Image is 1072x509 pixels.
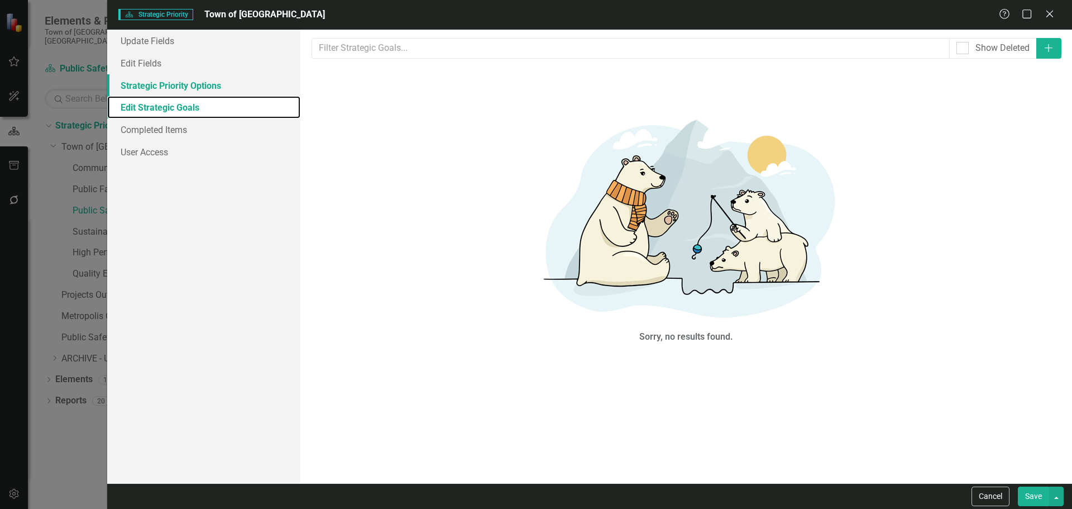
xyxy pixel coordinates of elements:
img: No results found [519,104,854,328]
button: Cancel [971,487,1009,506]
a: Edit Fields [107,52,300,74]
div: Sorry, no results found. [639,331,733,344]
a: Completed Items [107,118,300,141]
a: Update Fields [107,30,300,52]
span: Town of [GEOGRAPHIC_DATA] [204,9,325,20]
span: Strategic Priority [118,9,193,20]
a: User Access [107,141,300,163]
button: Save [1018,487,1049,506]
input: Filter Strategic Goals... [312,38,950,59]
a: Strategic Priority Options [107,74,300,97]
a: Edit Strategic Goals [107,96,300,118]
div: Show Deleted [975,42,1030,55]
